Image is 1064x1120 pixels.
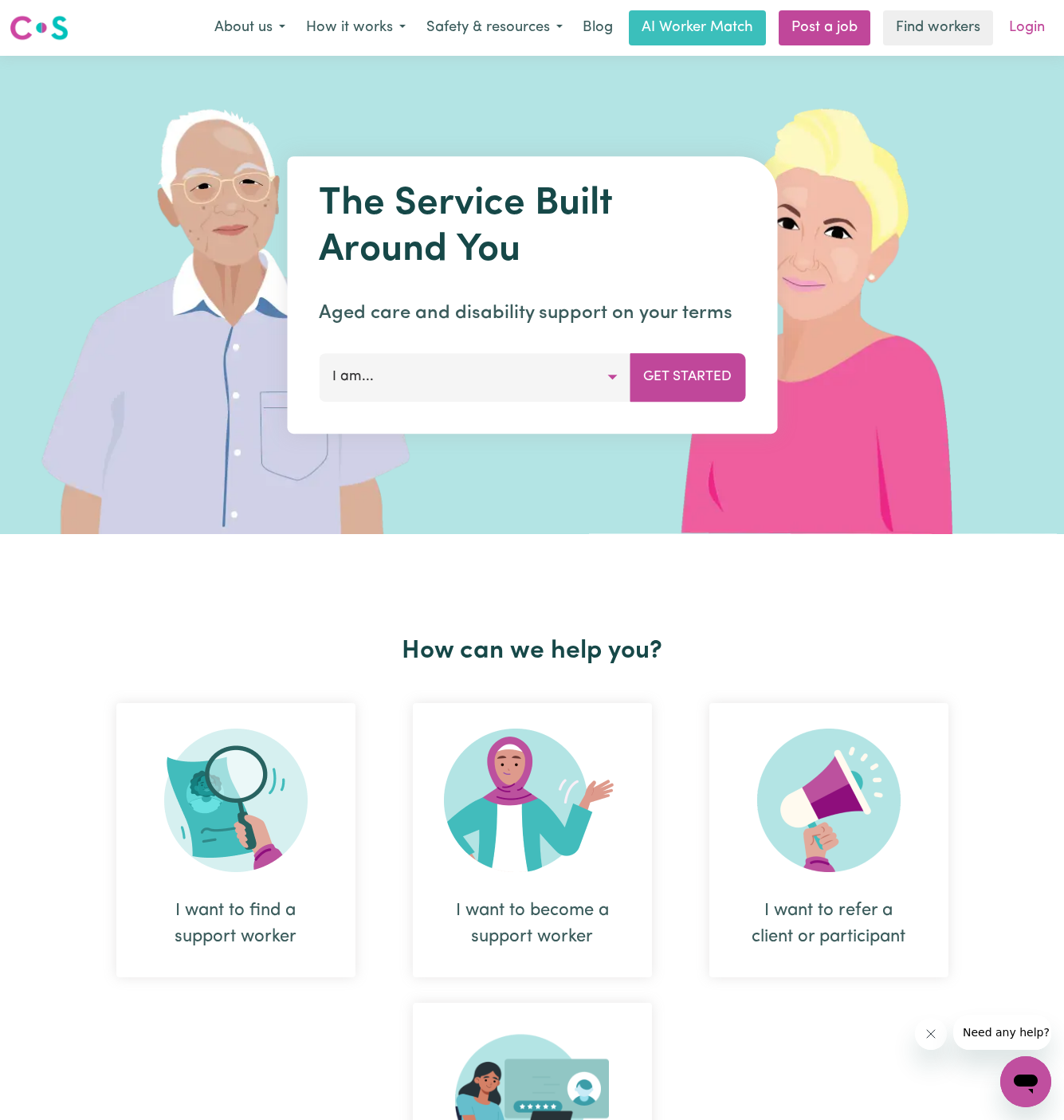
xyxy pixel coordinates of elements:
[10,14,69,42] img: Careseekers logo
[444,729,621,872] img: Become Worker
[155,898,317,950] div: I want to find a support worker
[451,898,614,950] div: I want to become a support worker
[573,10,622,45] a: Blog
[709,703,948,977] div: I want to refer a client or participant
[319,182,745,273] h1: The Service Built Around You
[779,10,870,45] a: Post a job
[88,636,977,666] h2: How can we help you?
[10,10,69,46] a: Careseekers logo
[629,10,766,45] a: AI Worker Match
[999,10,1054,45] a: Login
[757,729,901,872] img: Refer
[883,10,993,45] a: Find workers
[630,353,745,401] button: Get Started
[748,898,910,950] div: I want to refer a client or participant
[164,729,308,872] img: Search
[319,299,745,328] p: Aged care and disability support on your terms
[416,11,573,45] button: Safety & resources
[1000,1056,1051,1107] iframe: Button to launch messaging window
[116,703,355,977] div: I want to find a support worker
[296,11,416,45] button: How it works
[204,11,296,45] button: About us
[319,353,630,401] button: I am...
[953,1015,1051,1050] iframe: Message from company
[915,1018,947,1050] iframe: Close message
[413,703,652,977] div: I want to become a support worker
